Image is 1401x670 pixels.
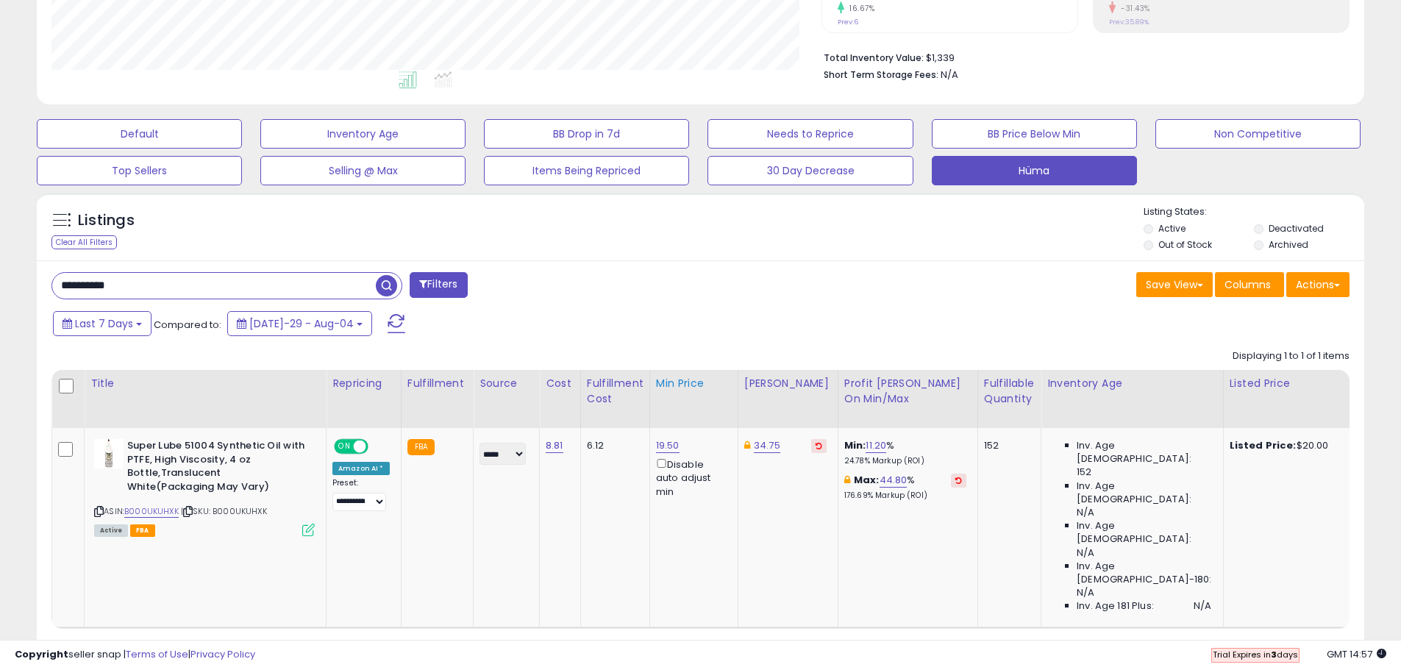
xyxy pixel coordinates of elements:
span: N/A [941,68,958,82]
div: [PERSON_NAME] [744,376,832,391]
div: Preset: [332,478,390,511]
p: 176.69% Markup (ROI) [844,491,966,501]
span: All listings currently available for purchase on Amazon [94,524,128,537]
span: FBA [130,524,155,537]
i: This overrides the store level max markup for this listing [844,475,850,485]
th: The percentage added to the cost of goods (COGS) that forms the calculator for Min & Max prices. [838,370,977,428]
small: 16.67% [844,3,874,14]
button: Hüma [932,156,1137,185]
b: Listed Price: [1230,438,1297,452]
div: % [844,474,966,501]
span: N/A [1077,546,1094,560]
div: Profit [PERSON_NAME] on Min/Max [844,376,972,407]
a: 44.80 [880,473,908,488]
span: 152 [1077,466,1091,479]
div: Displaying 1 to 1 of 1 items [1233,349,1350,363]
button: Filters [410,272,467,298]
a: Terms of Use [126,647,188,661]
label: Active [1158,222,1186,235]
div: Source [480,376,533,391]
button: Items Being Repriced [484,156,689,185]
button: Last 7 Days [53,311,151,336]
b: Super Lube 51004 Synthetic Oil with PTFE, High Viscosity, 4 oz Bottle,Translucent White(Packaging... [127,439,306,497]
a: 34.75 [754,438,780,453]
span: N/A [1077,506,1094,519]
span: Inv. Age 181 Plus: [1077,599,1154,613]
span: OFF [366,441,390,453]
button: Non Competitive [1155,119,1361,149]
div: Cost [546,376,574,391]
b: Short Term Storage Fees: [824,68,938,81]
small: FBA [407,439,435,455]
th: CSV column name: cust_attr_1_Source [474,370,540,428]
div: % [844,439,966,466]
b: Min: [844,438,866,452]
p: 24.78% Markup (ROI) [844,456,966,466]
div: Fulfillment [407,376,467,391]
span: Columns [1224,277,1271,292]
div: Clear All Filters [51,235,117,249]
div: ASIN: [94,439,315,535]
div: 152 [984,439,1030,452]
a: 8.81 [546,438,563,453]
b: Total Inventory Value: [824,51,924,64]
button: Top Sellers [37,156,242,185]
a: 19.50 [656,438,680,453]
button: BB Drop in 7d [484,119,689,149]
label: Out of Stock [1158,238,1212,251]
button: Default [37,119,242,149]
a: Privacy Policy [190,647,255,661]
div: Amazon AI * [332,462,390,475]
i: Revert to store-level Max Markup [955,477,962,484]
a: B000UKUHXK [124,505,179,518]
h5: Listings [78,210,135,231]
button: Save View [1136,272,1213,297]
p: Listing States: [1144,205,1364,219]
div: seller snap | | [15,648,255,662]
div: Min Price [656,376,732,391]
div: Fulfillable Quantity [984,376,1035,407]
div: Listed Price [1230,376,1357,391]
span: Last 7 Days [75,316,133,331]
span: 2025-08-12 14:57 GMT [1327,647,1386,661]
button: Columns [1215,272,1284,297]
span: N/A [1194,599,1211,613]
div: Disable auto adjust min [656,456,727,499]
span: ON [335,441,354,453]
div: Inventory Age [1047,376,1216,391]
label: Archived [1269,238,1308,251]
div: Fulfillment Cost [587,376,644,407]
span: Trial Expires in days [1213,649,1298,660]
button: Inventory Age [260,119,466,149]
span: Inv. Age [DEMOGRAPHIC_DATA]-180: [1077,560,1211,586]
small: -31.43% [1116,3,1150,14]
small: Prev: 6 [838,18,858,26]
strong: Copyright [15,647,68,661]
span: N/A [1077,586,1094,599]
b: 3 [1271,649,1277,660]
li: $1,339 [824,48,1338,65]
span: | SKU: B000UKUHXK [181,505,267,517]
div: $20.00 [1230,439,1352,452]
b: Max: [854,473,880,487]
span: Inv. Age [DEMOGRAPHIC_DATA]: [1077,519,1211,546]
span: Compared to: [154,318,221,332]
span: Inv. Age [DEMOGRAPHIC_DATA]: [1077,480,1211,506]
button: BB Price Below Min [932,119,1137,149]
button: [DATE]-29 - Aug-04 [227,311,372,336]
button: 30 Day Decrease [707,156,913,185]
label: Deactivated [1269,222,1324,235]
div: 6.12 [587,439,638,452]
a: 11.20 [866,438,886,453]
span: [DATE]-29 - Aug-04 [249,316,354,331]
img: 31TcZy5STJL._SL40_.jpg [94,439,124,468]
small: Prev: 35.89% [1109,18,1149,26]
div: Title [90,376,320,391]
div: Repricing [332,376,395,391]
button: Needs to Reprice [707,119,913,149]
button: Actions [1286,272,1350,297]
button: Selling @ Max [260,156,466,185]
span: Inv. Age [DEMOGRAPHIC_DATA]: [1077,439,1211,466]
